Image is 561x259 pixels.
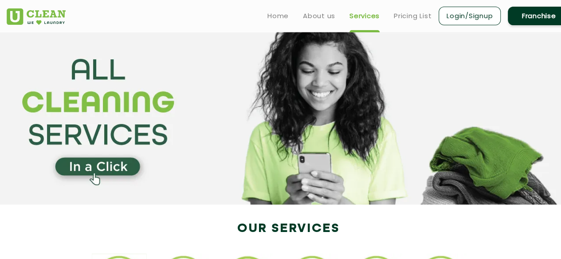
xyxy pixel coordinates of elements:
[7,8,66,25] img: UClean Laundry and Dry Cleaning
[394,11,432,21] a: Pricing List
[439,7,501,25] a: Login/Signup
[267,11,289,21] a: Home
[303,11,335,21] a: About us
[349,11,380,21] a: Services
